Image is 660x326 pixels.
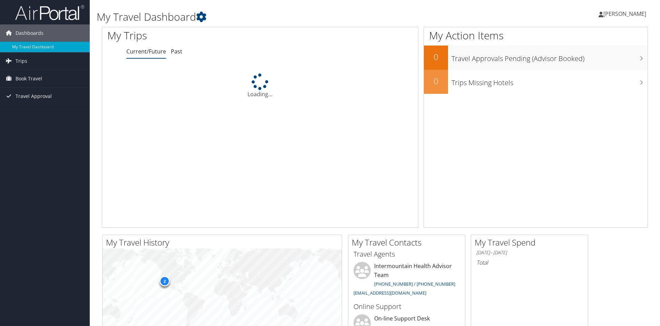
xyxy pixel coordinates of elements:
[159,276,170,286] div: 2
[16,70,42,87] span: Book Travel
[374,281,455,287] a: [PHONE_NUMBER] / [PHONE_NUMBER]
[107,28,281,43] h1: My Trips
[16,88,52,105] span: Travel Approval
[106,237,342,248] h2: My Travel History
[350,262,463,299] li: Intermountain Health Advisor Team
[476,249,583,256] h6: [DATE] - [DATE]
[599,3,653,24] a: [PERSON_NAME]
[16,24,43,42] span: Dashboards
[171,48,182,55] a: Past
[424,46,648,70] a: 0Travel Approvals Pending (Advisor Booked)
[352,237,465,248] h2: My Travel Contacts
[452,75,648,88] h3: Trips Missing Hotels
[424,51,448,63] h2: 0
[126,48,166,55] a: Current/Future
[424,28,648,43] h1: My Action Items
[424,70,648,94] a: 0Trips Missing Hotels
[353,290,426,296] a: [EMAIL_ADDRESS][DOMAIN_NAME]
[353,249,460,259] h3: Travel Agents
[97,10,468,24] h1: My Travel Dashboard
[16,52,27,70] span: Trips
[15,4,84,21] img: airportal-logo.png
[102,73,418,98] div: Loading...
[353,302,460,312] h3: Online Support
[603,10,646,18] span: [PERSON_NAME]
[424,75,448,87] h2: 0
[452,50,648,63] h3: Travel Approvals Pending (Advisor Booked)
[476,259,583,266] h6: Total
[475,237,588,248] h2: My Travel Spend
